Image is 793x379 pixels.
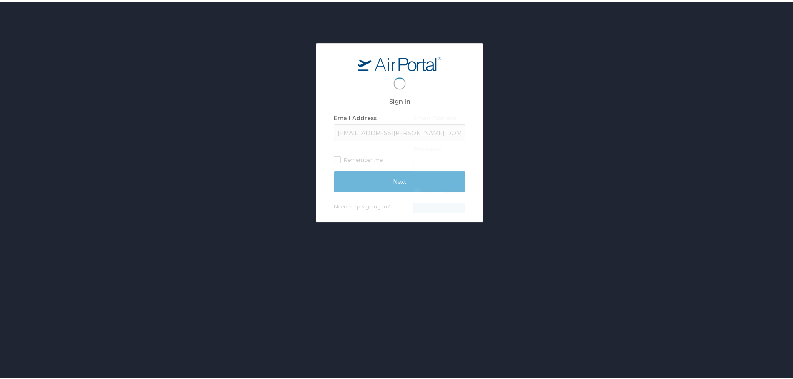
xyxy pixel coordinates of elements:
[334,95,465,104] h2: Sign In
[413,144,443,151] label: Password
[413,95,545,104] h2: Sign In
[413,183,545,196] label: Remember me
[334,113,377,120] label: Email Address
[413,201,545,222] input: Sign In
[413,113,456,120] label: Email Address
[334,170,465,191] input: Next
[358,54,441,69] img: logo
